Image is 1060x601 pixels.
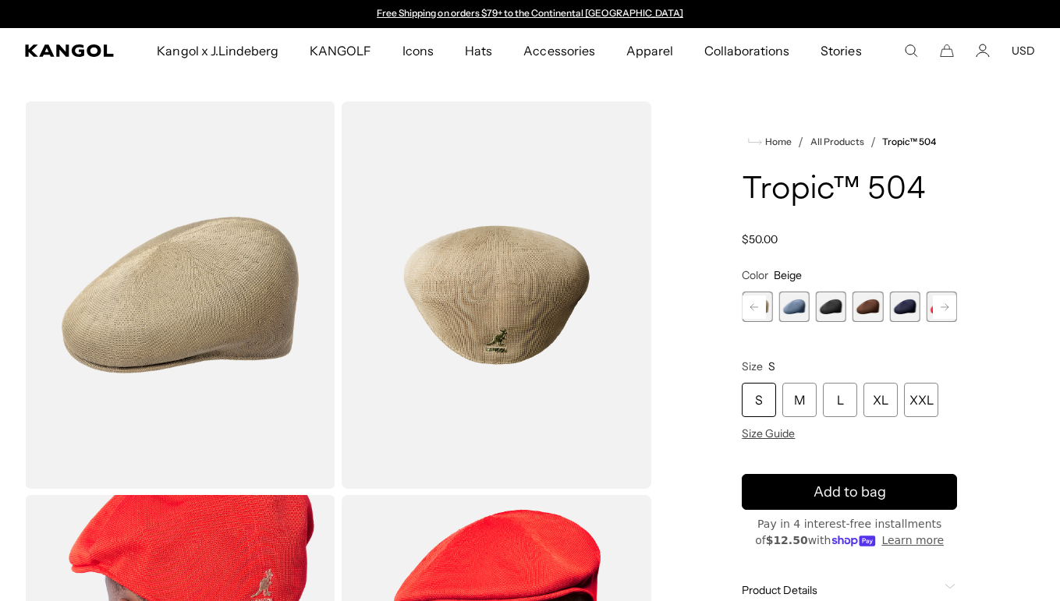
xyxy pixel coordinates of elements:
span: Collaborations [704,28,789,73]
h1: Tropic™ 504 [742,173,957,207]
span: S [768,359,775,373]
span: Add to bag [814,482,886,503]
label: Beige [742,292,772,322]
label: DENIM BLUE [779,292,810,322]
span: Color [742,268,768,282]
div: 3 of 9 [779,292,810,322]
img: color-beige [342,101,652,489]
div: L [823,383,857,417]
summary: Search here [904,44,918,58]
div: 6 of 9 [889,292,920,322]
label: Navy [889,292,920,322]
span: Icons [402,28,434,73]
div: 1 of 2 [370,8,691,20]
a: Apparel [611,28,689,73]
div: S [742,383,776,417]
label: Brown [853,292,883,322]
label: Black [816,292,846,322]
a: Collaborations [689,28,805,73]
div: Announcement [370,8,691,20]
a: Kangol x J.Lindeberg [141,28,294,73]
a: Free Shipping on orders $79+ to the Continental [GEOGRAPHIC_DATA] [377,7,683,19]
nav: breadcrumbs [742,133,957,151]
span: Apparel [626,28,673,73]
label: Scarlet [927,292,957,322]
slideshow-component: Announcement bar [370,8,691,20]
div: XXL [904,383,938,417]
a: All Products [810,136,864,147]
button: Cart [940,44,954,58]
span: Hats [465,28,492,73]
li: / [864,133,876,151]
span: Stories [821,28,861,73]
a: Account [976,44,990,58]
a: Stories [805,28,877,73]
button: USD [1012,44,1035,58]
div: M [782,383,817,417]
span: Size [742,359,763,373]
div: 4 of 9 [816,292,846,322]
a: Hats [449,28,508,73]
div: 5 of 9 [853,292,883,322]
span: Home [762,136,792,147]
a: Kangol [25,44,115,57]
a: Home [748,135,792,149]
span: Size Guide [742,426,795,440]
button: Add to bag [742,474,957,510]
span: Kangol x J.Lindeberg [157,28,278,73]
span: Product Details [742,583,938,597]
a: Tropic™ 504 [882,136,936,147]
div: 2 of 9 [742,292,772,322]
span: $50.00 [742,232,778,246]
a: KANGOLF [294,28,387,73]
img: color-beige [25,101,335,489]
a: Accessories [508,28,610,73]
span: Beige [774,268,802,282]
div: 7 of 9 [927,292,957,322]
li: / [792,133,803,151]
span: Accessories [523,28,594,73]
div: XL [863,383,898,417]
span: KANGOLF [310,28,371,73]
a: Icons [387,28,449,73]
